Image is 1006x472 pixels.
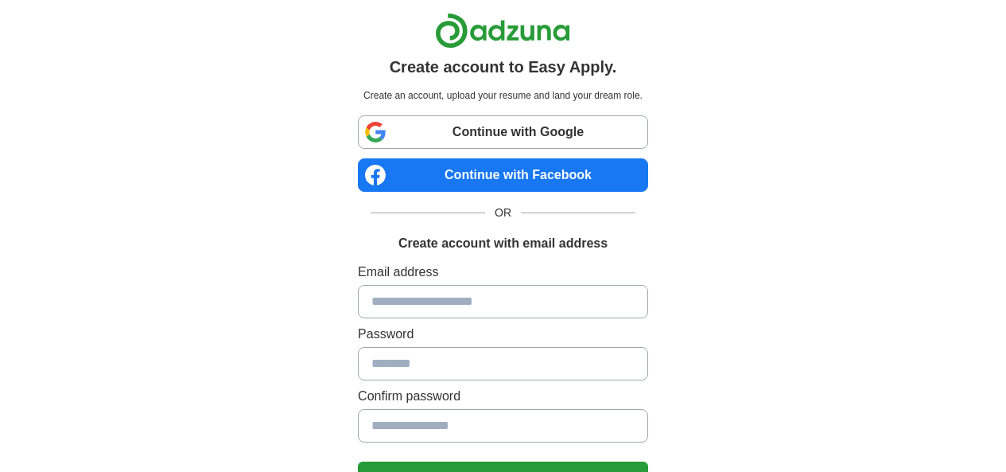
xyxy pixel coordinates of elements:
a: Continue with Facebook [358,158,648,192]
label: Password [358,325,648,344]
p: Create an account, upload your resume and land your dream role. [361,88,645,103]
span: OR [485,205,521,221]
h1: Create account with email address [398,234,608,253]
label: Confirm password [358,387,648,406]
label: Email address [358,263,648,282]
a: Continue with Google [358,115,648,149]
h1: Create account to Easy Apply. [390,55,617,79]
img: Adzuna logo [435,13,570,49]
